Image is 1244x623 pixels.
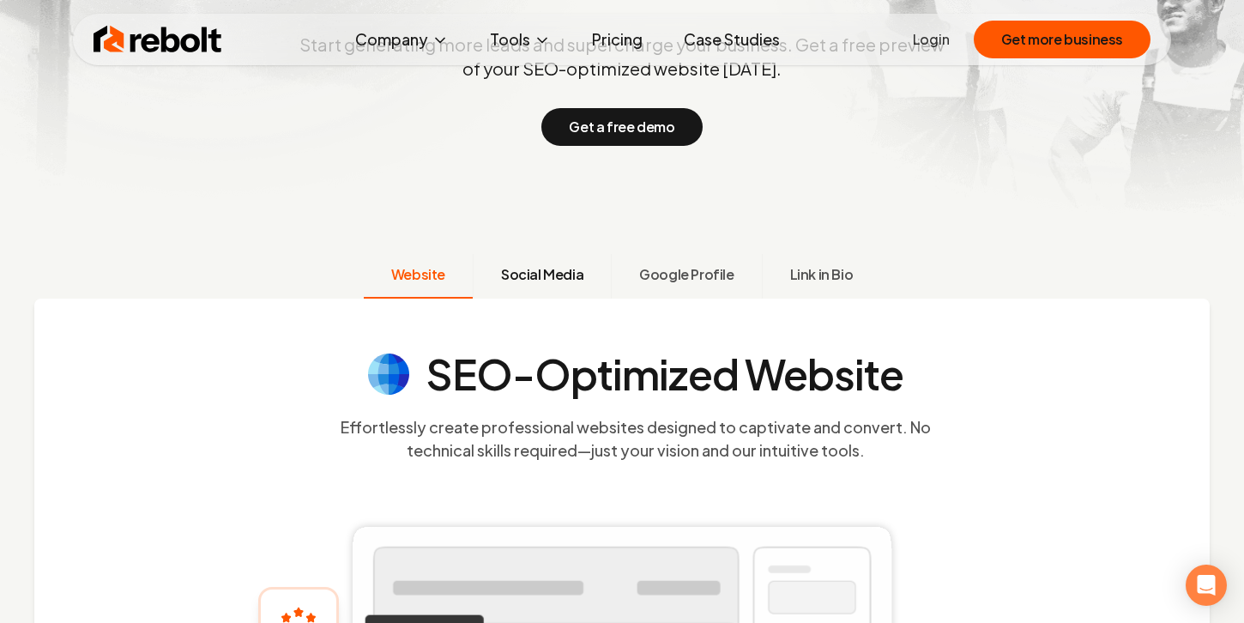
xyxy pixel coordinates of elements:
button: Website [364,254,473,299]
span: Link in Bio [790,264,854,285]
button: Get a free demo [541,108,702,146]
button: Tools [476,22,565,57]
button: Social Media [473,254,611,299]
div: Open Intercom Messenger [1186,565,1227,606]
a: Pricing [578,22,656,57]
a: Case Studies [670,22,794,57]
img: Rebolt Logo [94,22,222,57]
span: Social Media [501,264,583,285]
h4: SEO-Optimized Website [426,354,903,395]
a: Login [913,29,950,50]
button: Google Profile [611,254,761,299]
button: Company [341,22,462,57]
button: Get more business [974,21,1150,58]
span: Website [391,264,445,285]
button: Link in Bio [762,254,881,299]
span: Google Profile [639,264,734,285]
